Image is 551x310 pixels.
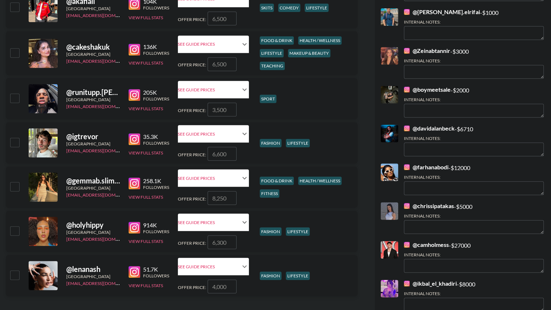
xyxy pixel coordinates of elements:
div: See Guide Prices [178,87,240,92]
div: skits [260,4,274,12]
a: @[PERSON_NAME].elrifai [404,8,480,16]
div: fashion [260,227,281,236]
div: food & drink [260,177,294,185]
div: Followers [143,50,169,56]
a: [EMAIL_ADDRESS][DOMAIN_NAME] [66,102,139,109]
div: health / wellness [298,177,342,185]
div: food & drink [260,36,294,45]
div: [GEOGRAPHIC_DATA] [66,6,120,11]
img: Instagram [129,178,140,189]
div: lifestyle [305,4,329,12]
a: @davidalanbeck [404,125,455,132]
a: @Zeinabtannir [404,47,450,54]
a: @ikbal_el_khadiri [404,280,457,287]
div: See Guide Prices [178,169,249,187]
div: See Guide Prices [178,175,240,181]
div: Internal Notes: [404,19,544,25]
div: [GEOGRAPHIC_DATA] [66,230,120,235]
input: 6,500 [208,12,237,25]
div: 258.1K [143,177,169,185]
div: See Guide Prices [178,81,249,98]
img: Instagram [129,89,140,101]
img: Instagram [404,203,410,209]
div: 51.7K [143,266,169,273]
div: [GEOGRAPHIC_DATA] [66,141,120,146]
div: See Guide Prices [178,258,249,275]
a: [EMAIL_ADDRESS][DOMAIN_NAME] [66,57,139,64]
div: See Guide Prices [178,131,240,137]
div: Followers [143,273,169,278]
div: fashion [260,139,281,147]
img: Instagram [404,87,410,92]
input: 6,600 [208,147,237,161]
img: Instagram [129,133,140,145]
a: [EMAIL_ADDRESS][DOMAIN_NAME] [66,11,139,18]
div: @ runitupp.[PERSON_NAME] [66,88,120,97]
div: Followers [143,96,169,102]
div: Internal Notes: [404,97,544,102]
div: health / wellness [298,36,342,45]
img: Instagram [129,266,140,278]
div: - $ 2000 [404,86,544,117]
button: View Full Stats [129,106,163,111]
div: comedy [278,4,300,12]
span: Offer Price: [178,62,206,67]
div: - $ 1000 [404,8,544,40]
span: Offer Price: [178,108,206,113]
div: [GEOGRAPHIC_DATA] [66,97,120,102]
div: 205K [143,89,169,96]
button: View Full Stats [129,15,163,20]
button: View Full Stats [129,194,163,200]
a: [EMAIL_ADDRESS][DOMAIN_NAME] [66,146,139,153]
img: Instagram [404,242,410,248]
div: Followers [143,185,169,190]
div: - $ 3000 [404,47,544,79]
div: See Guide Prices [178,41,240,47]
img: Instagram [404,281,410,286]
a: @camholmess [404,241,449,248]
input: 8,250 [208,191,237,205]
div: Internal Notes: [404,213,544,219]
div: Internal Notes: [404,291,544,296]
div: lifestyle [286,139,310,147]
div: @ holyhippy [66,220,120,230]
div: lifestyle [286,272,310,280]
div: - $ 27000 [404,241,544,273]
div: Internal Notes: [404,174,544,180]
span: Offer Price: [178,285,206,290]
button: View Full Stats [129,283,163,288]
input: 6,500 [208,57,237,71]
div: See Guide Prices [178,264,240,269]
div: lifestyle [286,227,310,236]
div: See Guide Prices [178,36,249,53]
img: Instagram [404,48,410,54]
a: @boymeetsale [404,86,451,93]
img: Instagram [129,44,140,55]
span: Offer Price: [178,152,206,157]
button: View Full Stats [129,239,163,244]
div: fitness [260,189,279,198]
a: @chrissipatakas [404,202,454,210]
input: 4,000 [208,280,237,293]
button: View Full Stats [129,150,163,156]
div: Followers [143,140,169,146]
div: - $ 6710 [404,125,544,156]
div: fashion [260,272,281,280]
a: [EMAIL_ADDRESS][DOMAIN_NAME] [66,235,139,242]
div: Followers [143,5,169,11]
img: Instagram [404,164,410,170]
div: @ igtrevor [66,132,120,141]
a: @farhanabodi [404,164,448,171]
div: lifestyle [260,49,284,57]
input: 6,300 [208,235,237,249]
div: Internal Notes: [404,58,544,63]
div: 136K [143,43,169,50]
span: Offer Price: [178,196,206,202]
div: See Guide Prices [178,220,240,225]
div: [GEOGRAPHIC_DATA] [66,51,120,57]
div: makeup & beauty [288,49,330,57]
a: [EMAIL_ADDRESS][DOMAIN_NAME] [66,191,139,198]
img: Instagram [404,9,410,15]
div: - $ 12000 [404,164,544,195]
img: Instagram [404,125,410,131]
